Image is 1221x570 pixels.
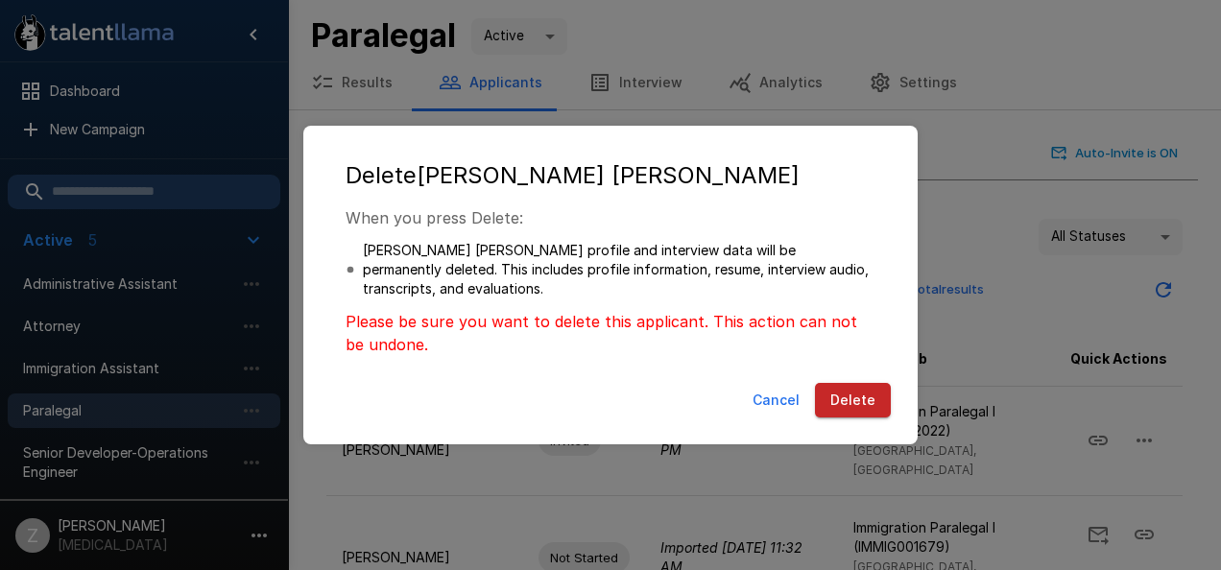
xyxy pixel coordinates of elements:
h2: Delete [PERSON_NAME] [PERSON_NAME] [323,145,898,206]
button: Delete [815,383,891,418]
button: Cancel [745,383,807,418]
p: Please be sure you want to delete this applicant. This action can not be undone. [346,310,875,356]
p: When you press Delete: [346,206,875,229]
p: [PERSON_NAME] [PERSON_NAME] profile and interview data will be permanently deleted. This includes... [363,241,875,298]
